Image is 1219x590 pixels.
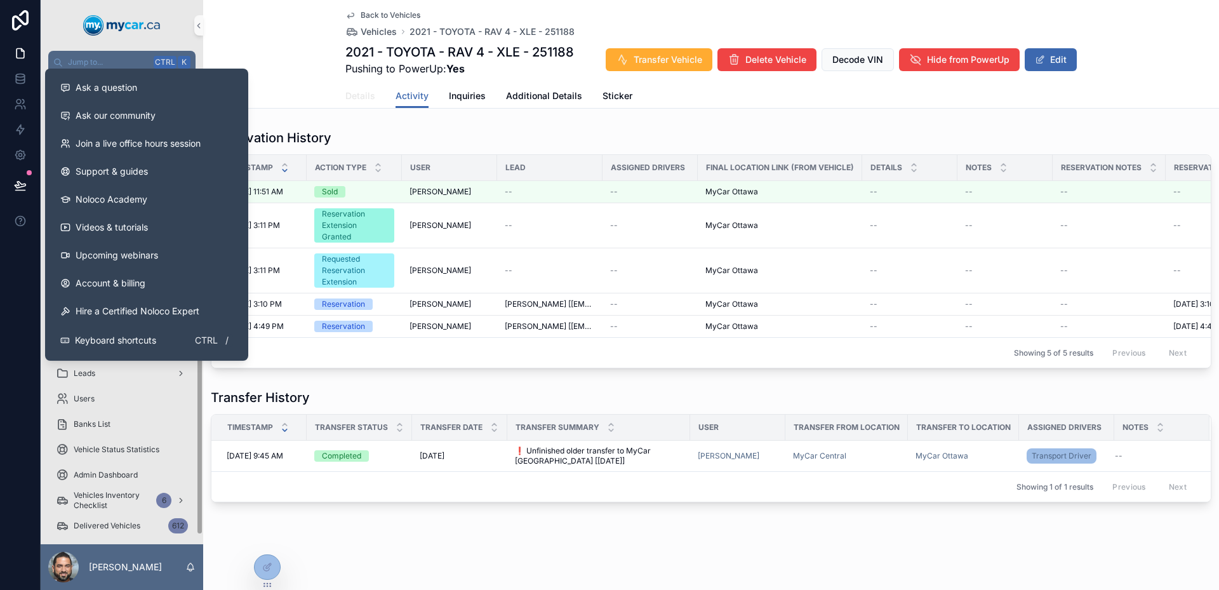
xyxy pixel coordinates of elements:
a: [DATE] [420,451,500,461]
div: Requested Reservation Extension [322,253,387,288]
a: Noloco Academy [50,185,243,213]
span: Hide from PowerUp [927,53,1009,66]
span: -- [610,187,618,197]
a: Transport Driver [1027,446,1107,466]
span: MyCar Ottawa [705,265,758,276]
div: scrollable content [41,74,203,544]
a: -- [610,299,690,309]
a: MyCar Ottawa [705,265,855,276]
a: Join a live office hours session [50,130,243,158]
a: MyCar Ottawa [705,187,855,197]
a: [PERSON_NAME] [698,451,778,461]
h1: Transfer History [211,389,310,406]
span: MyCar Ottawa [705,187,758,197]
span: Ctrl [194,333,219,348]
a: Vehicles Inventory Checklist6 [48,489,196,512]
span: Additional Details [506,90,582,102]
a: Inquiries [449,84,486,110]
a: Upcoming webinars [50,241,243,269]
button: Jump to...CtrlK [48,51,196,74]
span: MyCar Ottawa [916,451,968,461]
span: [DATE] 9:45 AM [227,451,283,461]
span: Ask our community [76,109,156,122]
a: [PERSON_NAME] [410,187,490,197]
a: -- [1060,220,1158,231]
a: MyCar Ottawa [705,220,855,231]
a: -- [610,220,690,231]
a: Reservation Extension Granted [314,208,394,243]
span: -- [1060,187,1068,197]
a: Support & guides [50,158,243,185]
a: [DATE] 11:51 AM [227,187,299,197]
a: Requested Reservation Extension [314,253,394,288]
span: -- [505,187,512,197]
span: -- [1115,451,1122,461]
span: Support & guides [76,165,148,178]
a: MyCar Central [793,451,846,461]
span: -- [870,265,877,276]
span: Join a live office hours session [76,137,201,150]
div: Reservation [322,298,365,310]
span: Users [74,394,95,404]
span: Vehicle Status Statistics [74,445,159,455]
a: [PERSON_NAME] [410,299,490,309]
span: [DATE] [420,451,444,461]
p: [PERSON_NAME] [89,561,162,573]
a: [DATE] 3:11 PM [227,265,299,276]
span: Showing 1 of 1 results [1016,482,1093,492]
span: [DATE] 3:10 PM [227,299,282,309]
a: Sticker [603,84,632,110]
div: Reservation [322,321,365,332]
span: -- [965,220,973,231]
a: Account & billing [50,269,243,297]
button: Hire a Certified Noloco Expert [50,297,243,325]
span: -- [965,187,973,197]
span: Sticker [603,90,632,102]
span: Inquiries [449,90,486,102]
a: -- [965,299,1045,309]
span: Action Type [315,163,366,173]
a: -- [870,187,950,197]
img: App logo [83,15,161,36]
span: Details [870,163,902,173]
span: [PERSON_NAME] [410,321,471,332]
span: Transport Driver [1032,451,1091,461]
span: MyCar Ottawa [705,321,758,332]
a: [PERSON_NAME] [698,451,759,461]
span: [DATE] 4:49 PM [227,321,284,332]
span: Keyboard shortcuts [75,334,156,347]
a: Admin Dashboard [48,464,196,486]
span: -- [1173,265,1181,276]
div: Sold [322,186,338,198]
span: -- [965,321,973,332]
a: -- [1060,265,1158,276]
span: -- [505,220,512,231]
a: [DATE] 3:10 PM [227,299,299,309]
h1: Reservation History [211,129,331,147]
span: [DATE] 11:51 AM [227,187,283,197]
a: Videos & tutorials [50,213,243,241]
a: -- [1060,321,1158,332]
button: Hide from PowerUp [899,48,1020,71]
button: Ask a question [50,74,243,102]
a: Delivered Vehicles612 [48,514,196,537]
a: -- [870,265,950,276]
span: Vehicles [361,25,397,38]
a: Banks List [48,413,196,436]
span: [PERSON_NAME] [[EMAIL_ADDRESS][DOMAIN_NAME]] [505,299,595,309]
a: Vehicle Status Statistics [48,438,196,461]
span: Admin Dashboard [74,470,138,480]
span: Videos & tutorials [76,221,148,234]
a: -- [965,187,1045,197]
span: Lead [505,163,526,173]
a: -- [870,220,950,231]
span: / [222,335,232,345]
span: [PERSON_NAME] [410,299,471,309]
span: -- [1173,187,1181,197]
a: -- [1115,451,1194,461]
span: [DATE] 3:11 PM [227,265,280,276]
span: -- [610,265,618,276]
a: [DATE] 9:45 AM [227,451,299,461]
span: K [179,57,189,67]
span: Transfer To Location [916,422,1011,432]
